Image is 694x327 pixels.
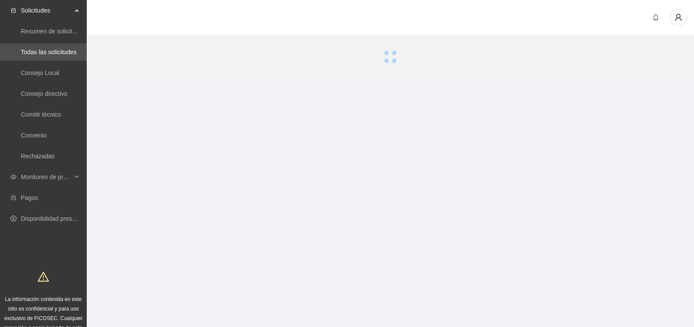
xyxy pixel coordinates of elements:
[21,111,61,118] a: Comité técnico
[21,168,72,186] span: Monitoreo de proyectos
[21,49,76,56] a: Todas las solicitudes
[649,10,663,24] button: bell
[21,215,95,222] a: Disponibilidad presupuestal
[10,174,16,180] span: eye
[10,7,16,13] span: inbox
[21,90,67,97] a: Consejo directivo
[670,13,687,21] span: user
[670,9,687,26] button: user
[21,132,46,139] a: Convenio
[21,28,118,35] a: Resumen de solicitudes por aprobar
[21,194,38,201] a: Pagos
[38,271,49,282] span: warning
[21,153,55,160] a: Rechazadas
[649,14,662,21] span: bell
[21,69,59,76] a: Consejo Local
[21,2,72,19] span: Solicitudes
